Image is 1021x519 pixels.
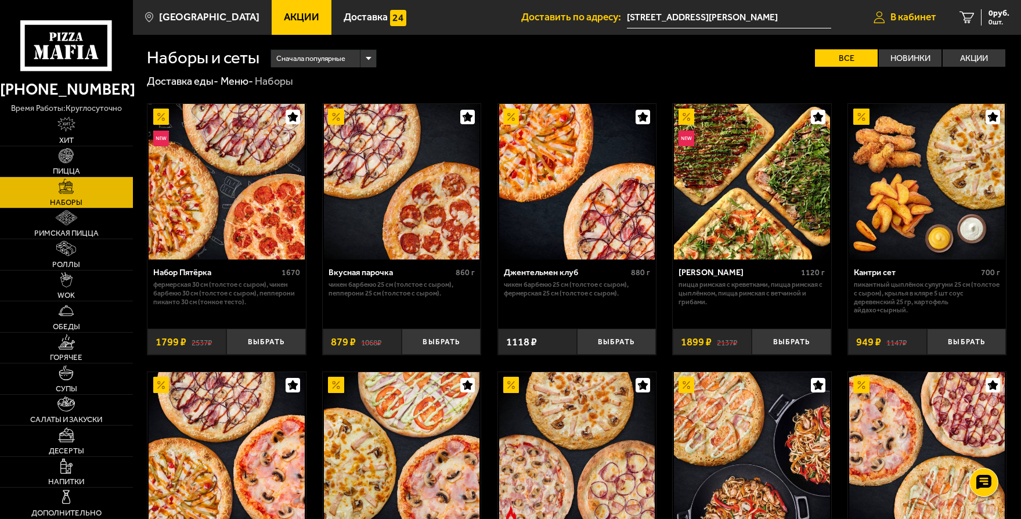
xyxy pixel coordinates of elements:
label: Акции [943,49,1005,67]
p: Чикен Барбекю 25 см (толстое с сыром), Фермерская 25 см (толстое с сыром). [504,280,650,297]
span: 0 шт. [988,19,1009,26]
span: Хит [59,136,74,144]
span: 880 г [631,268,650,277]
img: Новинка [679,131,694,146]
s: 1068 ₽ [361,337,381,347]
span: Роллы [52,261,80,268]
s: 1147 ₽ [886,337,907,347]
span: 1899 ₽ [681,337,712,347]
span: 860 г [456,268,475,277]
a: АкционныйВкусная парочка [323,104,481,259]
span: 949 ₽ [856,337,881,347]
h1: Наборы и сеты [147,49,259,66]
span: Доставить по адресу: [521,12,627,23]
s: 2537 ₽ [192,337,212,347]
img: Акционный [503,377,519,392]
span: [GEOGRAPHIC_DATA] [159,12,259,23]
img: Мама Миа [674,104,829,259]
span: Напитки [48,478,84,485]
img: Джентельмен клуб [499,104,655,259]
div: Кантри сет [854,268,978,278]
a: Меню- [221,75,253,88]
p: Фермерская 30 см (толстое с сыром), Чикен Барбекю 30 см (толстое с сыром), Пепперони Пиканто 30 с... [153,280,300,306]
span: 1120 г [801,268,825,277]
p: Чикен Барбекю 25 см (толстое с сыром), Пепперони 25 см (толстое с сыром). [329,280,475,297]
img: Акционный [853,109,869,124]
button: Выбрать [402,329,481,355]
span: Дополнительно [31,509,102,517]
span: Сначала популярные [276,49,345,69]
a: АкционныйДжентельмен клуб [498,104,656,259]
img: Акционный [153,109,169,124]
span: 1670 [282,268,300,277]
span: Супы [56,385,77,392]
img: Акционный [328,109,344,124]
span: Горячее [50,354,82,361]
span: 0 руб. [988,9,1009,17]
span: Акции [284,12,319,23]
span: Пицца [53,167,80,175]
div: [PERSON_NAME] [679,268,798,278]
img: Акционный [328,377,344,392]
img: Акционный [503,109,519,124]
span: Доставка [344,12,388,23]
img: Набор Пятёрка [149,104,304,259]
span: 879 ₽ [331,337,356,347]
s: 2137 ₽ [717,337,737,347]
span: 1118 ₽ [506,337,537,347]
div: Набор Пятёрка [153,268,278,278]
input: Ваш адрес доставки [627,7,831,28]
span: Наборы [50,199,82,206]
div: Наборы [255,75,293,89]
img: Акционный [153,377,169,392]
button: Выбрать [927,329,1006,355]
span: Обеды [53,323,80,330]
a: АкционныйКантри сет [848,104,1006,259]
span: Десерты [49,447,84,455]
span: В кабинет [890,12,936,23]
label: Новинки [879,49,941,67]
span: Салаты и закуски [30,416,102,423]
img: Акционный [679,109,694,124]
div: Джентельмен клуб [504,268,628,278]
img: Кантри сет [849,104,1005,259]
span: 700 г [981,268,1000,277]
button: Выбрать [226,329,305,355]
img: Новинка [153,131,169,146]
img: Акционный [679,377,694,392]
img: Вкусная парочка [324,104,479,259]
span: WOK [57,291,75,299]
span: Римская пицца [34,229,99,237]
p: Пикантный цыплёнок сулугуни 25 см (толстое с сыром), крылья в кляре 5 шт соус деревенский 25 гр, ... [854,280,1000,315]
img: 15daf4d41897b9f0e9f617042186c801.svg [390,10,406,26]
a: АкционныйНовинкаМама Миа [673,104,831,259]
button: Выбрать [577,329,656,355]
p: Пицца Римская с креветками, Пицца Римская с цыплёнком, Пицца Римская с ветчиной и грибами. [679,280,825,306]
img: Акционный [853,377,869,392]
label: Все [815,49,878,67]
a: Доставка еды- [147,75,218,88]
span: 1799 ₽ [156,337,186,347]
a: АкционныйНовинкаНабор Пятёрка [147,104,305,259]
div: Вкусная парочка [329,268,453,278]
button: Выбрать [752,329,831,355]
